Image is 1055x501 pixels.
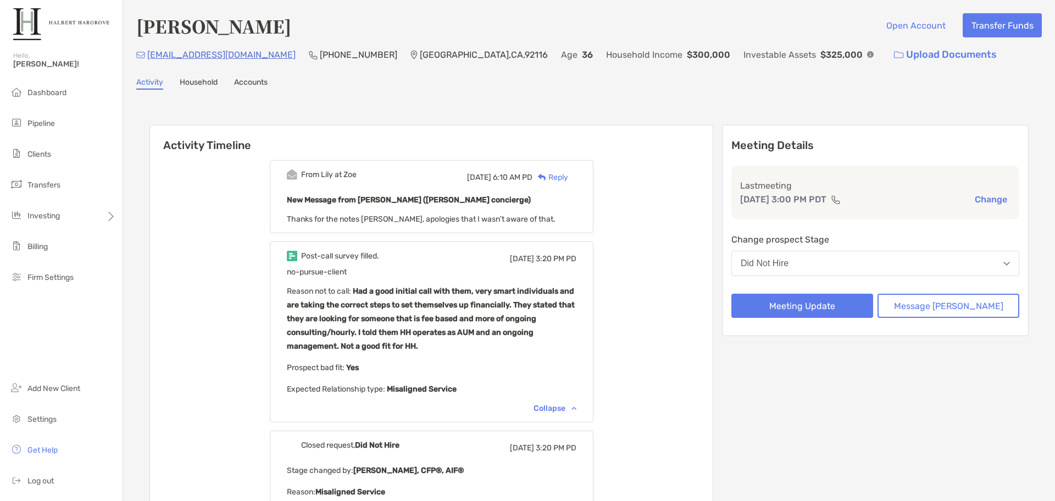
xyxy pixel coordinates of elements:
p: Household Income [606,48,682,62]
span: no-pursue-client [287,267,347,277]
span: 3:20 PM PD [536,443,576,453]
div: Did Not Hire [741,258,789,268]
span: [DATE] [510,254,534,263]
p: [PHONE_NUMBER] [320,48,397,62]
span: Settings [27,415,57,424]
p: Last meeting [740,179,1010,192]
p: [GEOGRAPHIC_DATA] , CA , 92116 [420,48,548,62]
p: Change prospect Stage [731,233,1019,246]
button: Meeting Update [731,294,873,318]
a: Upload Documents [887,43,1004,67]
img: Reply icon [538,174,546,181]
button: Message [PERSON_NAME] [878,294,1019,318]
p: Stage changed by: [287,464,576,477]
img: Zoe Logo [13,4,109,44]
div: Collapse [534,404,576,413]
a: Household [180,78,218,90]
img: add_new_client icon [10,381,23,394]
img: Open dropdown arrow [1003,262,1010,266]
button: Change [971,194,1010,205]
img: billing icon [10,239,23,252]
img: clients icon [10,147,23,160]
p: Prospect bad fit : [287,361,576,375]
span: Pipeline [27,119,55,128]
span: Dashboard [27,88,66,97]
a: Accounts [234,78,268,90]
img: investing icon [10,208,23,222]
h6: Activity Timeline [150,125,713,152]
p: Reason: [287,485,576,499]
span: [PERSON_NAME]! [13,59,116,69]
span: Get Help [27,445,58,455]
p: [DATE] 3:00 PM PDT [740,192,826,206]
img: Info Icon [867,51,874,58]
p: Age [561,48,578,62]
b: [PERSON_NAME], CFP®, AIF® [353,466,464,475]
img: button icon [894,51,903,59]
p: Expected Relationship type : [287,382,576,396]
button: Did Not Hire [731,251,1019,276]
img: firm-settings icon [10,270,23,283]
span: 6:10 AM PD [493,173,532,182]
span: Transfers [27,180,60,190]
img: Event icon [287,251,297,261]
span: Thanks for the notes [PERSON_NAME], apologies that I wasn't aware of that. [287,214,556,224]
b: Did Not Hire [355,441,399,450]
img: get-help icon [10,443,23,456]
p: Meeting Details [731,139,1019,152]
button: Open Account [878,13,954,37]
span: Log out [27,476,54,486]
img: logout icon [10,474,23,487]
span: [DATE] [510,443,534,453]
div: Closed request, [301,441,399,450]
img: Event icon [287,440,297,450]
span: 3:20 PM PD [536,254,576,263]
span: [DATE] [467,173,491,182]
p: Investable Assets [743,48,816,62]
a: Activity [136,78,163,90]
h4: [PERSON_NAME] [136,13,291,38]
div: Post-call survey filled. [301,251,379,261]
img: Location Icon [410,51,418,59]
p: Reason not to call : [287,284,576,353]
img: communication type [831,195,841,204]
img: settings icon [10,412,23,425]
div: From Lily at Zoe [301,170,357,179]
img: pipeline icon [10,116,23,129]
p: 36 [582,48,593,62]
img: Event icon [287,169,297,180]
p: $325,000 [820,48,863,62]
img: Phone Icon [309,51,318,59]
span: Firm Settings [27,273,74,282]
span: Add New Client [27,384,80,393]
b: Had a good initial call with them, very smart individuals and are taking the correct steps to set... [287,287,575,351]
p: [EMAIL_ADDRESS][DOMAIN_NAME] [147,48,296,62]
b: Misaligned Service [315,487,385,497]
span: Billing [27,242,48,251]
b: Yes [345,363,359,372]
img: dashboard icon [10,85,23,98]
img: transfers icon [10,178,23,191]
button: Transfer Funds [963,13,1042,37]
img: Chevron icon [571,406,576,410]
b: New Message from [PERSON_NAME] ([PERSON_NAME] concierge) [287,195,531,205]
span: Clients [27,150,51,159]
b: Misaligned Service [385,384,457,394]
p: $300,000 [687,48,730,62]
img: Email Icon [136,52,145,58]
span: Investing [27,211,60,221]
div: Reply [532,172,568,183]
